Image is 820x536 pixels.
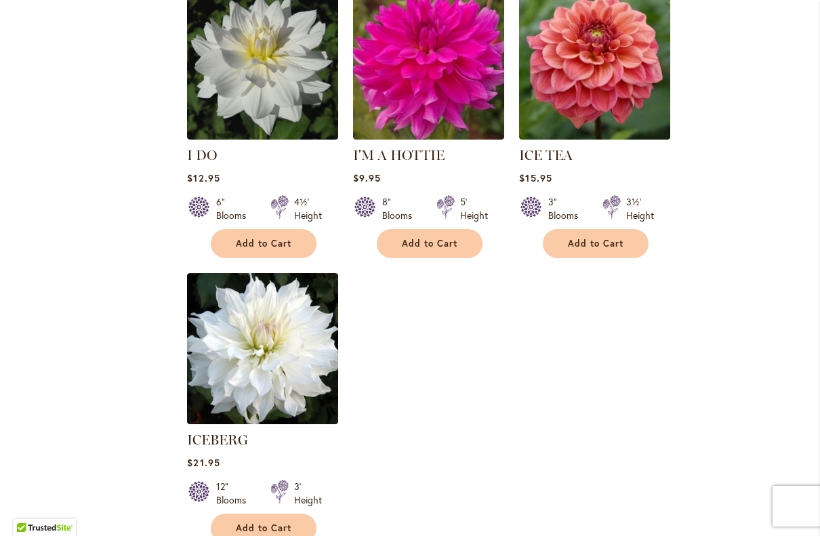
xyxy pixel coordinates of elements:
span: $21.95 [187,456,220,469]
a: ICEBERG [187,432,248,448]
div: 8" Blooms [382,195,420,222]
span: $12.95 [187,171,220,184]
span: Add to Cart [402,238,457,249]
a: I'm A Hottie [353,129,504,142]
span: Add to Cart [568,238,623,249]
a: I DO [187,129,338,142]
button: Add to Cart [377,229,483,258]
div: 3' Height [294,480,322,507]
iframe: Launch Accessibility Center [10,488,48,526]
span: $9.95 [353,171,380,184]
span: Add to Cart [236,522,291,534]
div: 6" Blooms [216,195,254,222]
div: 4½' Height [294,195,322,222]
a: ICE TEA [519,147,573,163]
a: ICEBERG [187,414,338,427]
div: 12" Blooms [216,480,254,507]
a: I'M A HOTTIE [353,147,445,163]
span: Add to Cart [236,238,291,249]
div: 3½' Height [626,195,654,222]
div: 3" Blooms [548,195,586,222]
div: 5' Height [460,195,488,222]
button: Add to Cart [543,229,649,258]
button: Add to Cart [211,229,316,258]
img: ICEBERG [187,273,338,424]
a: I DO [187,147,217,163]
a: ICE TEA [519,129,670,142]
span: $15.95 [519,171,552,184]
